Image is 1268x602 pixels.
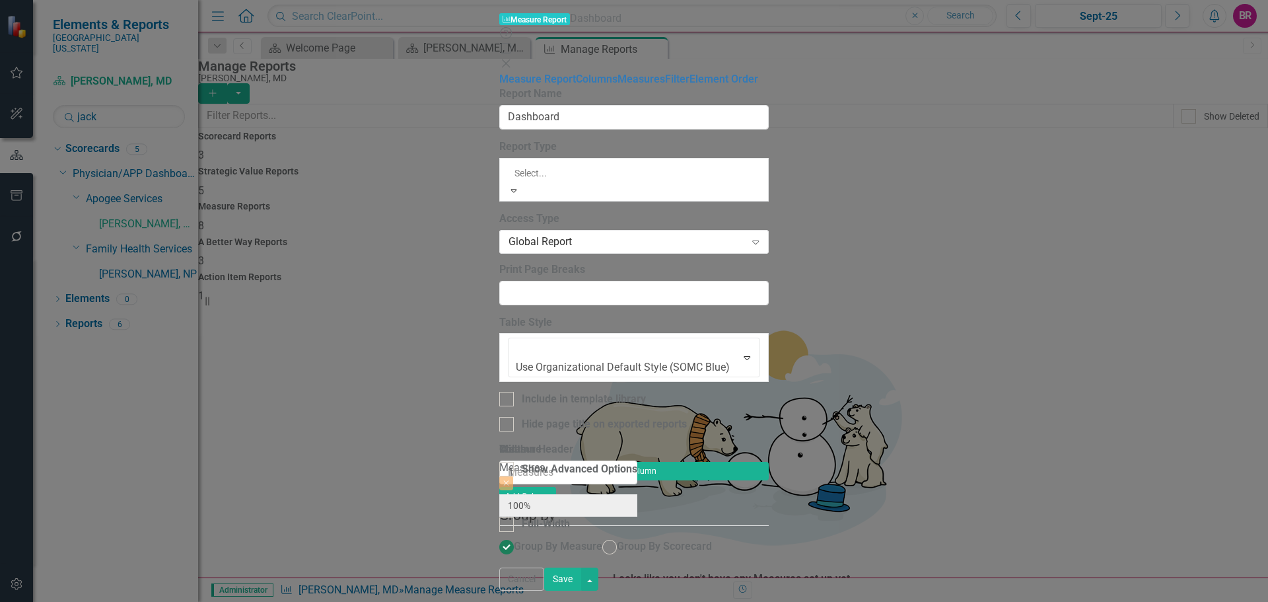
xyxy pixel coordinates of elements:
input: Report Name [499,105,768,130]
a: Measures [617,73,665,85]
div: Show Advanced Options [522,462,637,477]
span: Group By Measure [514,540,602,552]
button: Save [544,568,581,591]
div: Global Report [509,234,745,249]
div: Measures [499,461,637,476]
div: Include in template library [522,392,646,407]
div: Hide page title on exported reports [522,417,687,432]
span: Dashboard [570,12,621,24]
label: Report Name [499,87,768,102]
label: Report Type [499,139,768,155]
label: Column Header [499,442,573,457]
a: Filter [665,73,689,85]
input: Column Width [499,461,637,485]
button: Cancel [499,568,544,591]
span: Group By Scorecard [617,540,712,552]
div: Full-Width [522,517,570,532]
label: Print Page Breaks [499,262,768,278]
label: Table Style [499,315,768,330]
a: Columns [576,73,617,85]
a: Element Order [689,73,758,85]
label: Width [499,442,526,457]
label: Access Type [499,211,768,227]
span: Measure Report [499,13,570,26]
div: Use Organizational Default Style (SOMC Blue) [516,360,730,375]
a: Measure Report [499,73,576,85]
